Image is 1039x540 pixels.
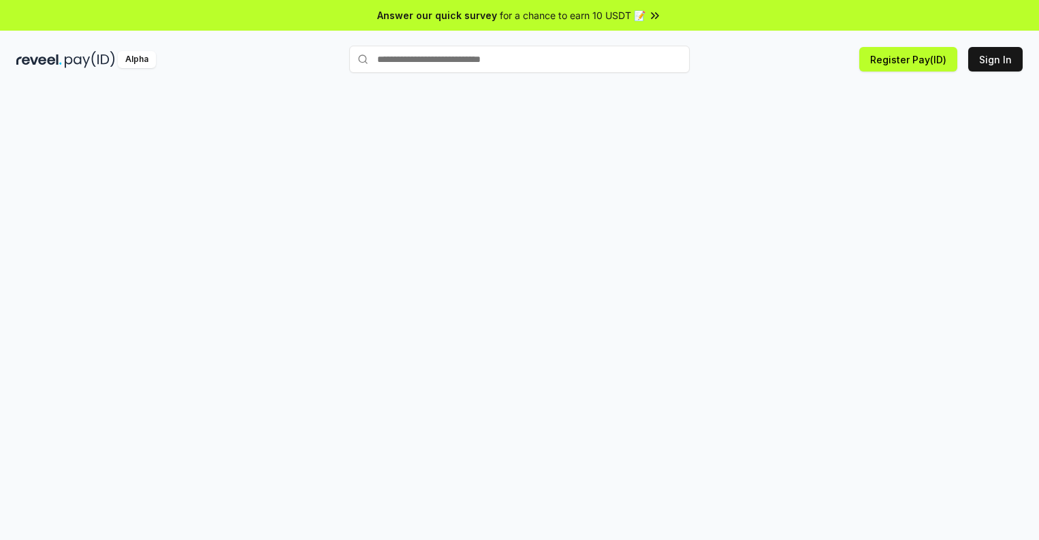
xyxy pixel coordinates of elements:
[118,51,156,68] div: Alpha
[500,8,645,22] span: for a chance to earn 10 USDT 📝
[65,51,115,68] img: pay_id
[859,47,957,72] button: Register Pay(ID)
[968,47,1023,72] button: Sign In
[377,8,497,22] span: Answer our quick survey
[16,51,62,68] img: reveel_dark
